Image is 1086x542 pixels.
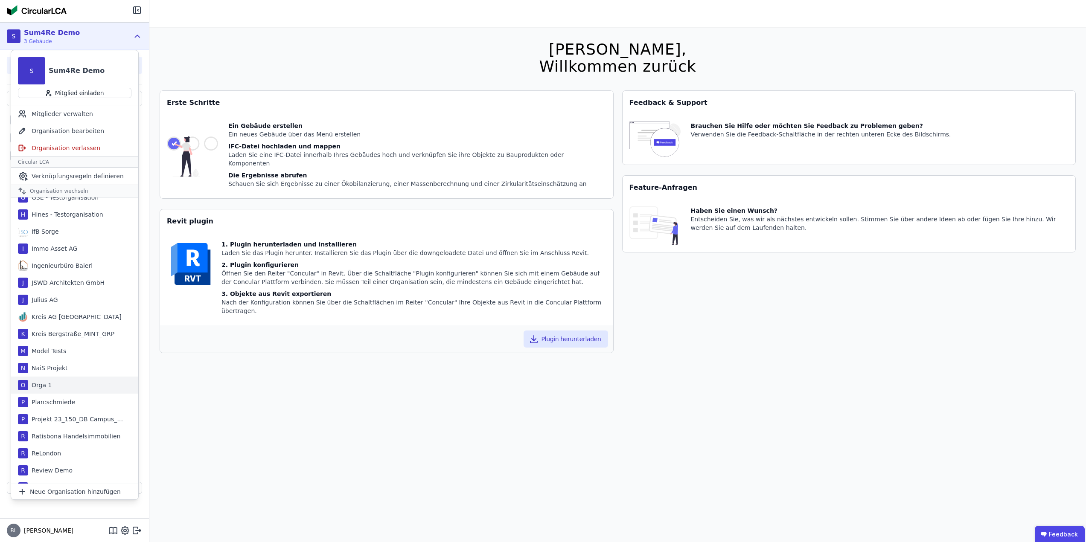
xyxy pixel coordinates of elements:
[18,431,28,441] div: R
[11,528,17,533] span: BL
[10,133,20,143] div: P
[28,432,120,441] div: Ratisbona Handelsimmobilien
[623,176,1076,200] div: Feature-Anfragen
[11,139,138,157] div: Organisation verlassen
[18,88,131,98] button: Mitglied einladen
[18,57,45,84] div: S
[10,115,20,125] div: D
[18,414,28,424] div: P
[11,105,138,122] div: Mitglieder verwalten
[18,346,28,356] div: M
[221,240,606,249] div: 1. Plugin herunterladen und installieren
[7,482,142,494] button: Gebäude hinzufügen
[18,278,28,288] div: J
[221,249,606,257] div: Laden Sie das Plugin herunter. Installieren Sie das Plugin über die downgeloadete Datei und öffne...
[28,210,103,219] div: Hines - Testorganisation
[28,313,122,321] div: Kreis AG [GEOGRAPHIC_DATA]
[524,330,608,348] button: Plugin herunterladen
[691,206,1069,215] div: Haben Sie einen Wunsch?
[7,29,20,43] div: S
[30,487,121,496] span: Neue Organisation hinzufügen
[28,330,114,338] div: Kreis Bergstraße_MINT_GRP
[28,398,75,406] div: Plan:schmiede
[28,296,58,304] div: Julius AG
[228,180,606,188] div: Schauen Sie sich Ergebnisse zu einer Ökobilanzierung, einer Massenberechnung und einer Zirkularit...
[28,364,68,372] div: NaiS Projekt
[629,206,681,245] img: feature_request_tile-UiXE1qGU.svg
[28,261,93,270] div: Ingenieurbüro Baierl
[18,329,28,339] div: K
[623,91,1076,115] div: Feedback & Support
[28,278,105,287] div: JSWD Architekten GmbH
[539,58,696,75] div: Willkommen zurück
[228,142,606,151] div: IFC-Datei hochladen und mappen
[24,28,80,38] div: Sum4Re Demo
[11,185,138,197] div: Organisation wechseln
[221,290,606,298] div: 3. Objekte aus Revit exportieren
[691,130,951,139] div: Verwenden Sie die Feedback-Schaltfläche in der rechten unteren Ecke des Bildschirms.
[28,466,73,475] div: Review Demo
[18,448,28,458] div: R
[18,465,28,475] div: R
[18,226,28,237] img: IfB Sorge
[18,312,28,322] img: Kreis AG Germany
[167,122,218,191] img: getting_started_tile-DrF_GRSv.svg
[691,122,951,130] div: Brauchen Sie Hilfe oder möchten Sie Feedback zu Problemen geben?
[691,215,1069,232] div: Entscheiden Sie, was wir als nächstes entwickeln sollen. Stimmen Sie über andere Ideen ab oder fü...
[221,261,606,269] div: 2. Plugin konfigurieren
[24,38,80,45] span: 3 Gebäude
[18,243,28,254] div: I
[18,192,28,203] div: G
[221,269,606,286] div: Öffnen Sie den Reiter "Concular" in Revit. Über die Schaltfläche "Plugin konfigurieren" können Si...
[228,151,606,168] div: Laden Sie eine IFC-Datei innerhalb Ihres Gebäudes hoch und verknüpfen Sie ihre Objekte zu Bauprod...
[11,157,138,168] div: Circular LCA
[32,172,124,180] span: Verknüpfungsregeln definieren
[228,130,606,139] div: Ein neues Gebäude über das Menü erstellen
[629,122,681,158] img: feedback-icon-HCTs5lye.svg
[18,209,28,220] div: H
[228,171,606,180] div: Die Ergebnisse abrufen
[20,526,73,535] span: [PERSON_NAME]
[18,261,28,271] img: Ingenieurbüro Baierl
[11,122,138,139] div: Organisation bearbeiten
[18,380,28,390] div: O
[18,482,28,493] div: R
[28,227,59,236] div: IfB Sorge
[49,66,105,76] div: Sum4Re Demo
[28,483,82,492] div: Review Test Flow
[28,415,126,423] div: Projekt 23_150_DB Campus_Erfurt
[18,295,28,305] div: J
[160,91,613,115] div: Erste Schritte
[18,397,28,407] div: P
[10,151,20,161] div: T
[28,381,52,389] div: Orga 1
[28,244,77,253] div: Immo Asset AG
[7,5,67,15] img: Concular
[160,209,613,233] div: Revit plugin
[18,363,28,373] div: N
[221,298,606,315] div: Nach der Konfiguration können Sie über die Schaltflächen im Reiter "Concular" Ihre Objekte aus Re...
[28,347,66,355] div: Model Tests
[539,41,696,58] div: [PERSON_NAME],
[28,193,99,202] div: GSE - Testorganisation
[167,240,215,288] img: revit-YwGVQcbs.svg
[228,122,606,130] div: Ein Gebäude erstellen
[28,449,61,458] div: ReLondon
